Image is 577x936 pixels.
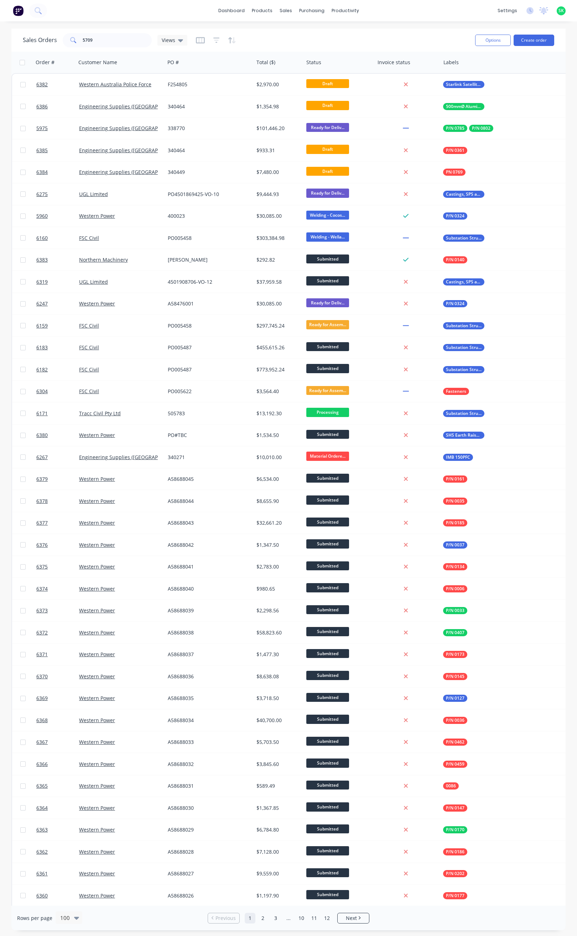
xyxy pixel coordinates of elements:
a: Western Power [79,717,115,724]
a: Western Power [79,651,115,658]
button: 500mmØ Aluminium Discs [443,103,484,110]
a: 6382 [36,74,79,95]
a: 6364 [36,797,79,819]
span: Submitted [306,276,349,285]
a: Western Power [79,892,115,899]
div: Customer Name [78,59,117,66]
span: 6374 [36,585,48,592]
div: PO005487 [168,366,247,373]
a: FSC Civil [79,322,99,329]
div: productivity [328,5,363,16]
span: P/N 0202 [446,870,464,877]
span: Views [162,36,175,44]
span: Submitted [306,364,349,373]
a: Western Power [79,585,115,592]
div: $37,959.58 [256,278,298,286]
a: Western Power [79,519,115,526]
button: P/N 0785P/N 0802 [443,125,493,132]
span: P/N 0006 [446,585,464,592]
a: FSC Civil [79,388,99,395]
button: P/N 0145 [443,673,467,680]
span: 6159 [36,322,48,329]
a: Page 2 [258,913,268,924]
div: $8,655.90 [256,498,298,505]
span: 6375 [36,563,48,570]
button: P/N 0006 [443,585,467,592]
a: Next page [338,915,369,922]
span: Submitted [306,495,349,504]
span: Submitted [306,539,349,548]
span: Draft [306,167,349,176]
div: $13,192.30 [256,410,298,417]
div: PO # [167,59,179,66]
div: 340464 [168,103,247,110]
div: $3,564.40 [256,388,298,395]
span: P/N 0035 [446,498,464,505]
div: PO005458 [168,235,247,242]
div: $30,085.00 [256,300,298,307]
a: 5975 [36,118,79,139]
div: A58688042 [168,541,247,549]
button: Fasteners [443,388,469,395]
span: Next [346,915,357,922]
button: P/N 0147 [443,804,467,812]
div: A58688044 [168,498,247,505]
span: 6368 [36,717,48,724]
a: 6369 [36,688,79,709]
a: Page 1 is your current page [245,913,255,924]
span: Substation Structural Steel [446,410,482,417]
div: [PERSON_NAME] [168,256,247,263]
div: $7,480.00 [256,169,298,176]
span: Castings, SPS and Buy In [446,278,482,286]
a: 6160 [36,227,79,249]
button: P/N 0035 [443,498,467,505]
span: Substation Structural Steel [446,322,482,329]
div: $1,534.50 [256,432,298,439]
div: A58688040 [168,585,247,592]
span: 6379 [36,475,48,483]
span: P/N 0785 [446,125,464,132]
button: Substation Structural Steel [443,410,484,417]
a: Page 10 [296,913,307,924]
span: 6382 [36,81,48,88]
div: $101,446.20 [256,125,298,132]
div: $2,970.00 [256,81,298,88]
span: 6369 [36,695,48,702]
a: Page 3 [270,913,281,924]
span: 5975 [36,125,48,132]
span: 6376 [36,541,48,549]
a: 6372 [36,622,79,643]
div: PO005487 [168,344,247,351]
span: Submitted [306,627,349,636]
img: Factory [13,5,24,16]
span: P/N 0147 [446,804,464,812]
a: 6275 [36,184,79,205]
div: $30,085.00 [256,212,298,220]
span: P/N 0037 [446,541,464,549]
span: P/N 0361 [446,147,464,154]
button: P/N 0037 [443,541,467,549]
span: 0086 [446,782,456,790]
span: 6365 [36,782,48,790]
a: 6304 [36,381,79,402]
span: Substation Structural Steel [446,235,482,242]
button: Castings, SPS and Buy In [443,191,484,198]
div: A58688039 [168,607,247,614]
a: Engineering Supplies ([GEOGRAPHIC_DATA]) Pty Ltd [79,125,201,132]
a: 6371 [36,644,79,665]
span: Welding - Wella... [306,232,349,241]
span: 6364 [36,804,48,812]
span: 6386 [36,103,48,110]
a: 6375 [36,556,79,577]
a: Western Power [79,739,115,745]
a: 5960 [36,205,79,227]
a: Western Power [79,498,115,504]
span: Submitted [306,518,349,526]
span: IMB 150PFC [446,454,470,461]
span: Draft [306,79,349,88]
span: 6371 [36,651,48,658]
a: Engineering Supplies ([GEOGRAPHIC_DATA]) Pty Ltd [79,454,201,461]
button: Create order [514,35,554,46]
a: Northern Machinery [79,256,128,263]
span: 6362 [36,848,48,855]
